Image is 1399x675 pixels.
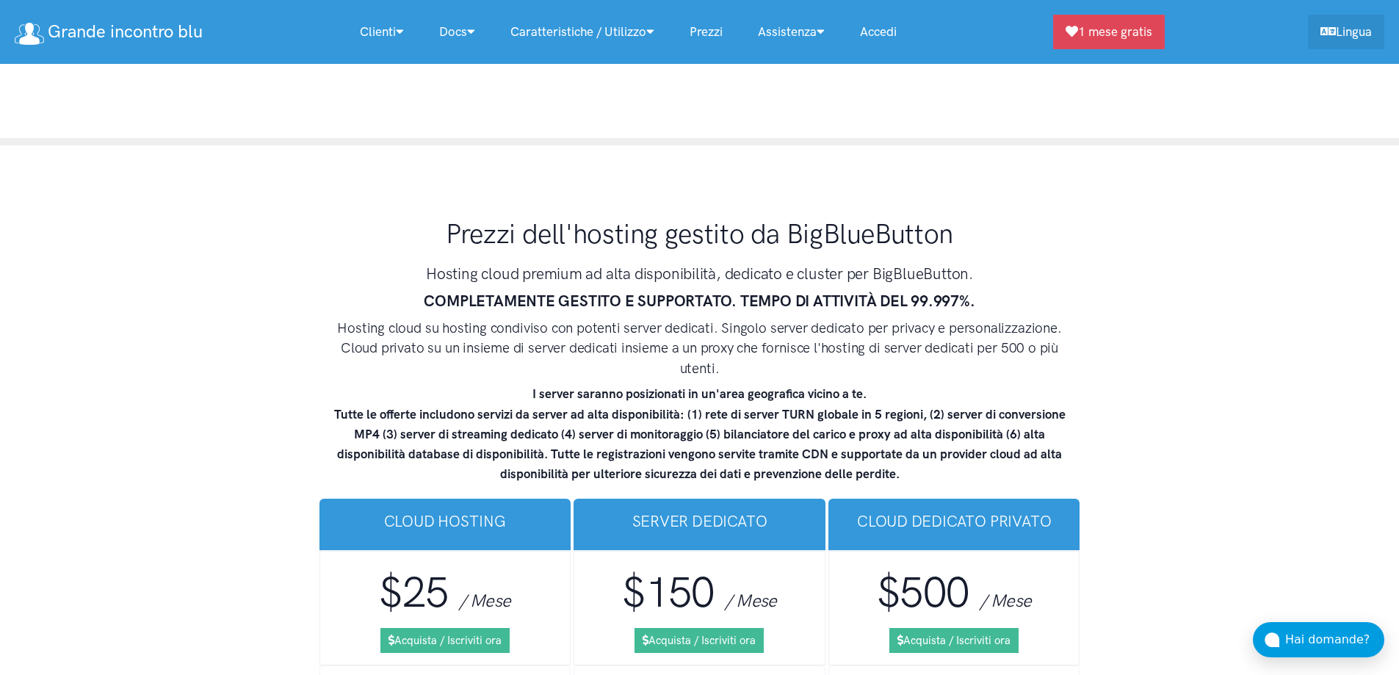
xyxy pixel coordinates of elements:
[333,318,1067,379] h4: Hosting cloud su hosting condiviso con potenti server dedicati. Singolo server dedicato per priva...
[333,263,1067,284] h3: Hosting cloud premium ad alta disponibilità, dedicato e cluster per BigBlueButton.
[1308,15,1384,49] a: Lingua
[15,16,203,48] a: Grande incontro blu
[342,16,422,48] a: Clienti
[585,510,814,532] h3: Server Dedicato
[493,16,672,48] a: Caratteristiche / Utilizzo
[635,628,764,653] a: Acquista / Iscriviti ora
[980,590,1032,611] span: / Mese
[842,16,914,48] a: Accedi
[1253,622,1384,657] button: Hai domande?
[740,16,842,48] a: Assistenza
[622,567,715,618] span: $150
[331,510,560,532] h3: cloud hosting
[379,567,448,618] span: $25
[1285,630,1384,649] div: Hai domande?
[877,567,969,618] span: $500
[889,628,1019,653] a: Acquista / Iscriviti ora
[15,23,44,45] img: logo
[459,590,511,611] span: / Mese
[725,590,777,611] span: / Mese
[422,16,493,48] a: Docs
[840,510,1069,532] h3: Cloud dedicato privato
[1053,15,1165,49] a: 1 mese gratis
[672,16,740,48] a: Prezzi
[333,216,1067,251] h1: Prezzi dell'hosting gestito da BigBlueButton
[334,386,1066,481] strong: I server saranno posizionati in un'area geografica vicino a te. Tutte le offerte includono serviz...
[380,628,510,653] a: Acquista / Iscriviti ora
[424,292,975,310] strong: COMPLETAMENTE GESTITO E SUPPORTATO. TEMPO DI ATTIVITÀ DEL 99.997%.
